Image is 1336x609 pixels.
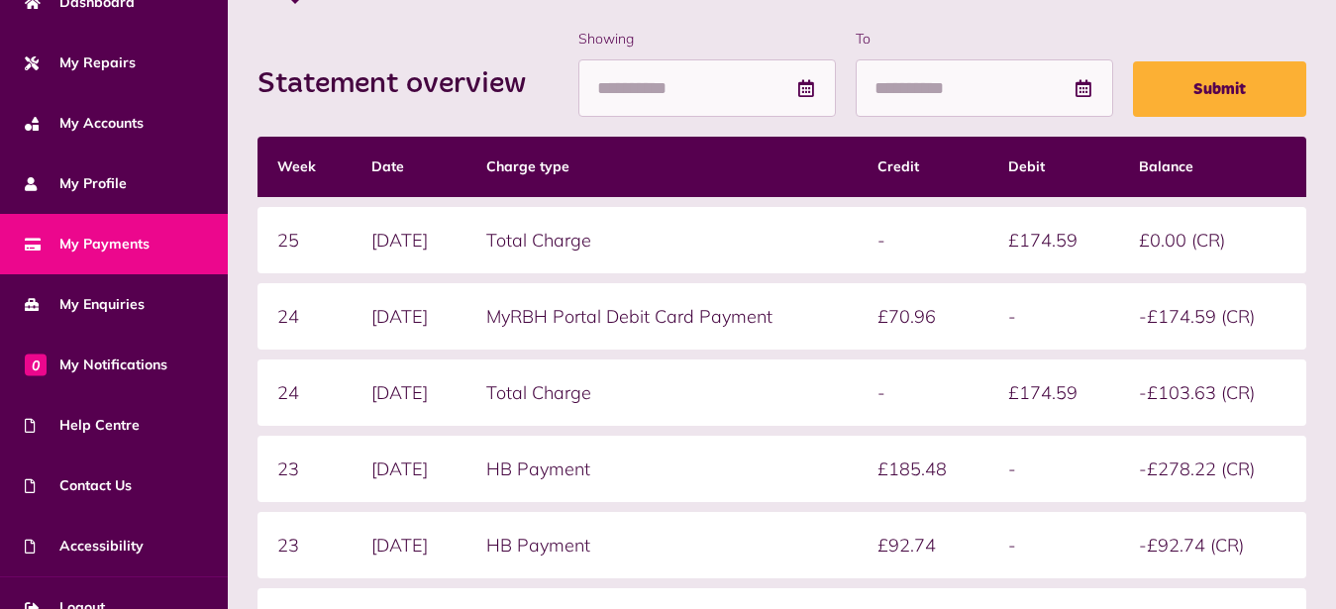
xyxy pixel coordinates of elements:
td: - [988,436,1119,502]
td: 25 [257,207,352,273]
th: Date [352,137,466,197]
span: My Accounts [25,113,144,134]
td: £92.74 [858,512,988,578]
label: Showing [578,29,836,50]
td: [DATE] [352,359,466,426]
td: [DATE] [352,512,466,578]
td: MyRBH Portal Debit Card Payment [466,283,858,350]
span: Contact Us [25,475,132,496]
span: Accessibility [25,536,144,557]
td: - [988,283,1119,350]
td: 23 [257,512,352,578]
td: £185.48 [858,436,988,502]
td: -£278.22 (CR) [1119,436,1306,502]
td: Total Charge [466,359,858,426]
td: - [988,512,1119,578]
span: My Notifications [25,355,167,375]
td: £0.00 (CR) [1119,207,1306,273]
th: Balance [1119,137,1306,197]
td: £174.59 [988,359,1119,426]
td: HB Payment [466,512,858,578]
td: -£92.74 (CR) [1119,512,1306,578]
span: My Payments [25,234,150,254]
button: Submit [1133,61,1306,117]
td: - [858,359,988,426]
td: 23 [257,436,352,502]
th: Week [257,137,352,197]
td: 24 [257,359,352,426]
td: [DATE] [352,436,466,502]
td: [DATE] [352,207,466,273]
h2: Statement overview [257,66,546,102]
span: My Enquiries [25,294,145,315]
span: My Repairs [25,52,136,73]
td: 24 [257,283,352,350]
td: Total Charge [466,207,858,273]
span: Help Centre [25,415,140,436]
th: Credit [858,137,988,197]
span: 0 [25,354,47,375]
td: -£103.63 (CR) [1119,359,1306,426]
th: Debit [988,137,1119,197]
td: [DATE] [352,283,466,350]
td: HB Payment [466,436,858,502]
th: Charge type [466,137,858,197]
td: - [858,207,988,273]
td: £70.96 [858,283,988,350]
td: -£174.59 (CR) [1119,283,1306,350]
label: To [856,29,1113,50]
span: My Profile [25,173,127,194]
td: £174.59 [988,207,1119,273]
